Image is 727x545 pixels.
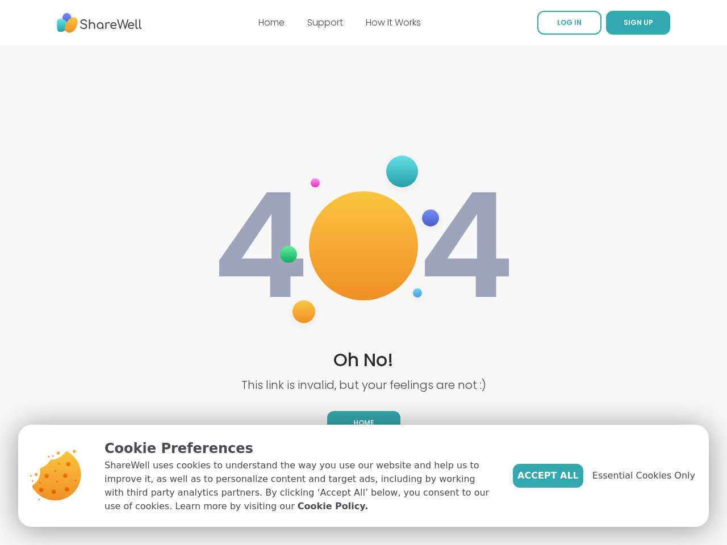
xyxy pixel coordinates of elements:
span: Essential Cookies Only [592,469,695,483]
p: ShareWell uses cookies to understand the way you use our website and help us to improve it, as we... [105,459,495,513]
img: ShareWell Nav Logo [57,7,142,39]
span: Home [353,418,374,428]
a: Home [258,16,285,29]
span: SIGN UP [624,18,653,27]
a: How It Works [366,16,421,29]
a: Support [307,16,343,29]
a: Cookie Policy. [298,500,368,513]
button: SIGN UP [606,11,670,35]
span: Accept All [517,469,579,483]
button: Accept All [513,464,583,488]
p: This link is invalid, but your feelings are not :) [241,377,486,393]
img: 404 [212,144,515,347]
p: Cookie Preferences [105,438,495,459]
a: Home [327,411,400,435]
span: LOG IN [557,18,582,27]
h1: Oh No! [333,347,394,373]
a: LOG IN [537,11,601,35]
